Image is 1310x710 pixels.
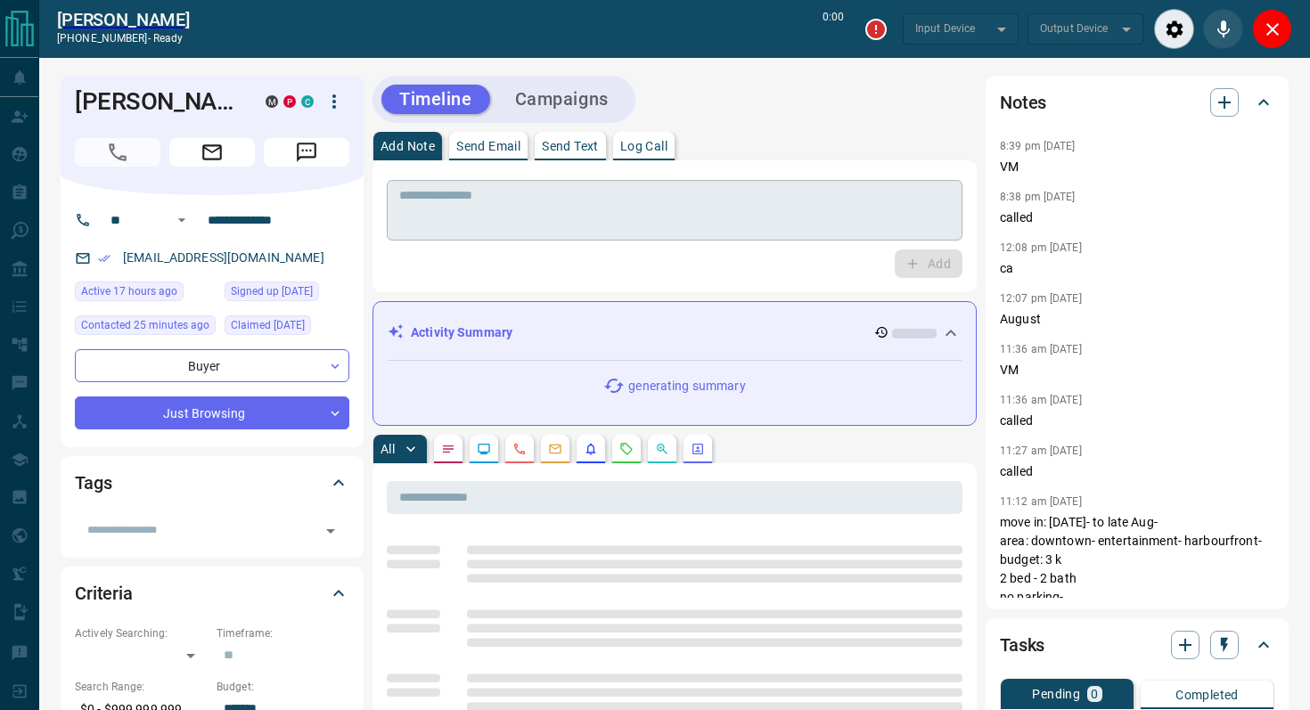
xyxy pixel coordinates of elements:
h2: Tags [75,469,111,497]
p: 11:36 am [DATE] [1000,394,1082,406]
p: 8:39 pm [DATE] [1000,140,1076,152]
span: Contacted 25 minutes ago [81,316,209,334]
p: [PHONE_NUMBER] - [57,30,190,46]
h2: Notes [1000,88,1046,117]
h1: [PERSON_NAME] [75,87,239,116]
p: VM [1000,361,1274,379]
div: Notes [1000,81,1274,124]
svg: Lead Browsing Activity [477,442,491,456]
svg: Emails [548,442,562,456]
span: ready [153,32,184,45]
div: mrloft.ca [266,95,278,108]
span: Claimed [DATE] [231,316,305,334]
p: 8:38 pm [DATE] [1000,191,1076,203]
button: Timeline [381,85,490,114]
p: 12:07 pm [DATE] [1000,292,1082,305]
a: [PERSON_NAME] [57,9,190,30]
div: property.ca [283,95,296,108]
svg: Email Verified [98,252,111,265]
p: ca [1000,259,1274,278]
p: Actively Searching: [75,625,208,641]
button: Campaigns [497,85,626,114]
span: Email [169,138,255,167]
div: Tue Jul 09 2019 [225,315,349,340]
div: Mon Sep 15 2025 [75,315,216,340]
p: Search Range: [75,679,208,695]
div: Tasks [1000,624,1274,666]
div: condos.ca [301,95,314,108]
p: Completed [1175,689,1239,701]
p: Timeframe: [217,625,349,641]
p: 11:27 am [DATE] [1000,445,1082,457]
svg: Listing Alerts [584,442,598,456]
p: called [1000,462,1274,481]
button: Open [318,518,343,543]
div: Criteria [75,572,349,615]
div: Close [1252,9,1292,49]
p: generating summary [628,377,745,396]
div: Just Browsing [75,396,349,429]
div: Tags [75,461,349,504]
svg: Agent Actions [691,442,705,456]
p: called [1000,412,1274,430]
p: called [1000,208,1274,227]
p: VM [1000,158,1274,176]
div: Buyer [75,349,349,382]
p: Log Call [620,140,667,152]
p: 0:00 [823,9,844,49]
span: Active 17 hours ago [81,282,177,300]
p: Send Text [542,140,599,152]
p: 12:08 pm [DATE] [1000,241,1082,254]
div: Mute [1203,9,1243,49]
svg: Notes [441,442,455,456]
div: Activity Summary [388,316,962,349]
svg: Calls [512,442,527,456]
p: Activity Summary [411,323,512,342]
a: [EMAIL_ADDRESS][DOMAIN_NAME] [123,250,324,265]
h2: Criteria [75,579,133,608]
span: Call [75,138,160,167]
div: Sun Sep 14 2025 [75,282,216,306]
p: August [1000,310,1274,329]
p: 11:36 am [DATE] [1000,343,1082,355]
span: Signed up [DATE] [231,282,313,300]
svg: Requests [619,442,634,456]
div: Wed Aug 09 2017 [225,282,349,306]
p: move in: [DATE]- to late Aug- area: downtown- entertainment- harbourfront- budget: 3 k 2 bed - 2 ... [1000,513,1274,607]
div: Audio Settings [1154,9,1194,49]
p: 11:12 am [DATE] [1000,495,1082,508]
p: Budget: [217,679,349,695]
span: Message [264,138,349,167]
h2: Tasks [1000,631,1044,659]
p: All [381,443,395,455]
p: 0 [1091,688,1098,700]
p: Add Note [381,140,435,152]
button: Open [171,209,192,231]
p: Pending [1032,688,1080,700]
p: Send Email [456,140,520,152]
svg: Opportunities [655,442,669,456]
